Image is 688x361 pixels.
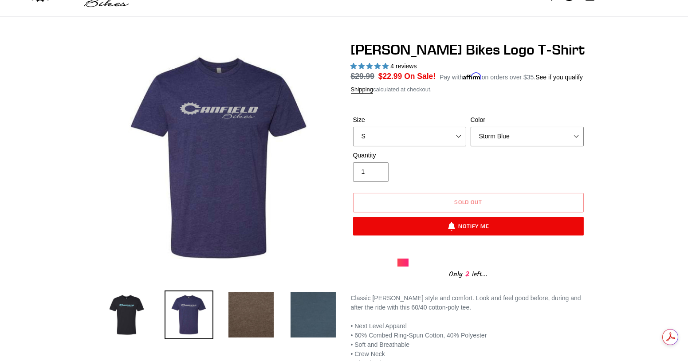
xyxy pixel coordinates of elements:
[353,151,466,160] label: Quantity
[463,269,472,280] span: 2
[227,290,275,339] img: Load image into Gallery viewer, Canfield Bikes Logo T-Shirt
[351,41,586,58] h1: [PERSON_NAME] Bikes Logo T-Shirt
[404,71,436,82] span: On Sale!
[454,199,483,205] span: Sold out
[351,72,375,81] s: $29.99
[353,115,466,125] label: Size
[353,193,584,212] button: Sold out
[378,72,402,81] span: $22.99
[165,290,213,339] img: Load image into Gallery viewer, Canfield Bikes Logo T-Shirt
[351,63,391,70] span: 5.00 stars
[102,290,151,339] img: Load image into Gallery viewer, Canfield Bikes Logo T-Shirt
[463,72,482,80] span: Affirm
[390,63,417,70] span: 4 reviews
[351,85,586,94] div: calculated at checkout.
[351,86,373,94] a: Shipping
[397,267,539,280] div: Only left...
[471,115,584,125] label: Color
[535,74,583,81] a: See if you qualify - Learn more about Affirm Financing (opens in modal)
[353,217,584,235] button: Notify Me
[440,71,583,82] p: Pay with on orders over $35.
[289,290,338,339] img: Load image into Gallery viewer, Canfield Bikes Logo T-Shirt
[351,294,586,312] div: Classic [PERSON_NAME] style and comfort. Look and feel good before, during and after the ride wit...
